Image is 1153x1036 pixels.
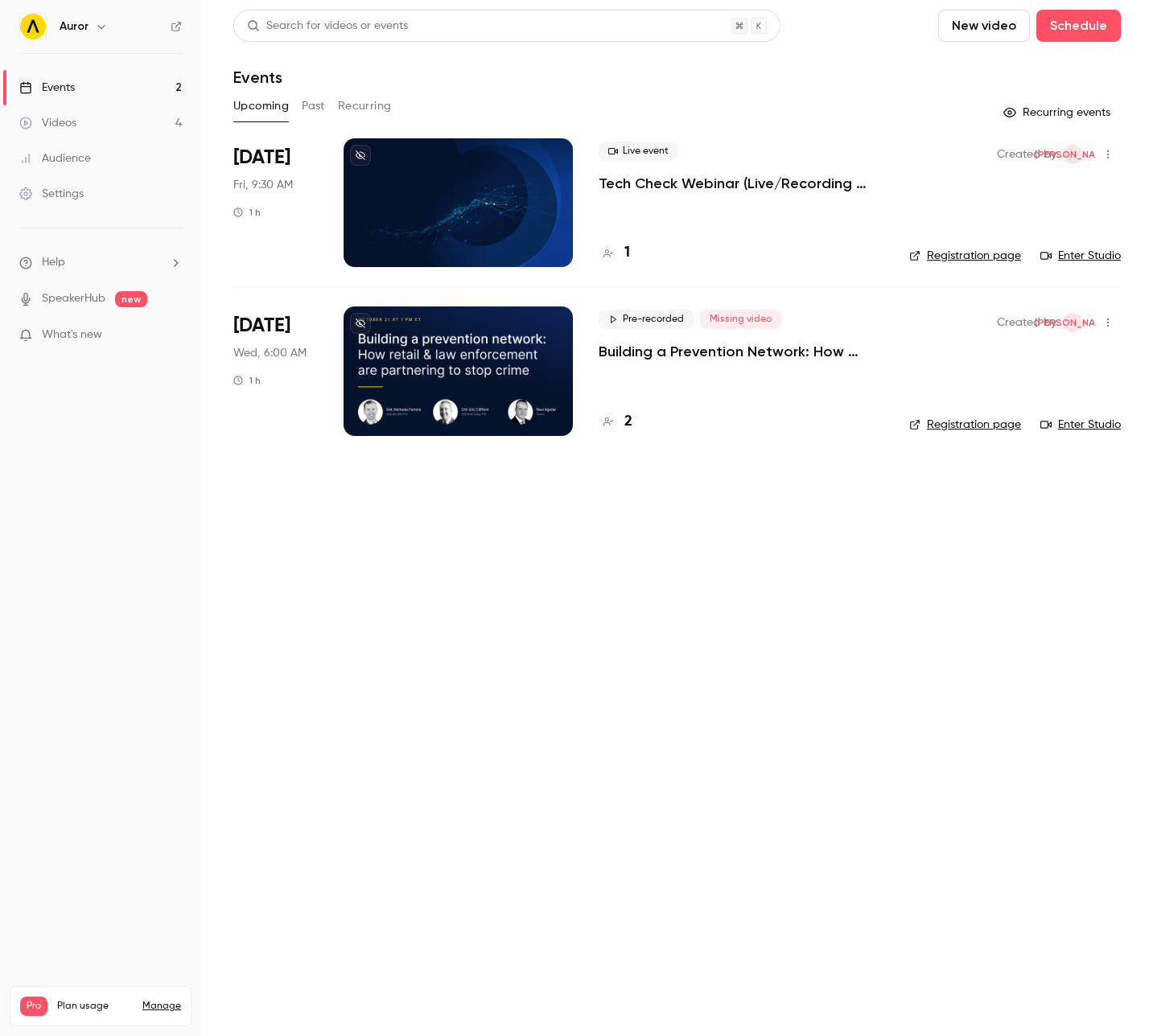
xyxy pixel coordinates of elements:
div: Settings [19,186,84,202]
button: Upcoming [233,93,289,119]
div: Oct 21 Tue, 1:00 PM (America/New York) [233,306,318,435]
button: Past [302,93,325,119]
div: Videos [19,115,76,131]
div: 1 h [233,206,261,219]
a: Tech Check Webinar (Live/Recording Version) [599,174,883,193]
span: Wed, 6:00 AM [233,345,307,361]
span: [PERSON_NAME] [1035,313,1111,332]
a: Enter Studio [1040,248,1121,264]
span: Missing video [700,310,781,329]
button: Schedule [1036,10,1121,42]
div: Oct 10 Fri, 9:30 AM (Pacific/Auckland) [233,138,318,267]
span: Pro [20,997,47,1016]
a: Registration page [909,248,1021,264]
span: Pre-recorded [599,310,694,329]
span: Jamie Orsbourn [1063,313,1082,332]
a: Building a Prevention Network: How Retail and Law Enforcement Are Partnering to Stop Crime [599,342,883,361]
span: Created by [997,313,1056,332]
button: Recurring [338,93,392,119]
div: Search for videos or events [247,18,408,35]
div: 1 h [233,374,261,387]
span: Help [42,254,65,271]
span: [PERSON_NAME] [1035,145,1111,164]
a: SpeakerHub [42,290,105,307]
a: 1 [599,242,630,264]
span: Plan usage [57,1000,133,1013]
a: 2 [599,411,632,433]
span: Jamie Orsbourn [1063,145,1082,164]
a: Enter Studio [1040,417,1121,433]
h1: Events [233,68,282,87]
a: Manage [142,1000,181,1013]
h6: Auror [60,18,89,35]
div: Audience [19,150,91,166]
button: New video [938,10,1030,42]
img: Auror [20,14,46,39]
iframe: Noticeable Trigger [163,328,182,343]
a: Registration page [909,417,1021,433]
h4: 1 [624,242,630,264]
li: help-dropdown-opener [19,254,182,271]
div: Events [19,80,75,96]
span: [DATE] [233,313,290,339]
span: Live event [599,142,678,161]
span: new [115,291,147,307]
span: [DATE] [233,145,290,171]
h4: 2 [624,411,632,433]
span: What's new [42,327,102,343]
span: Fri, 9:30 AM [233,177,293,193]
span: Created by [997,145,1056,164]
button: Recurring events [996,100,1121,125]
